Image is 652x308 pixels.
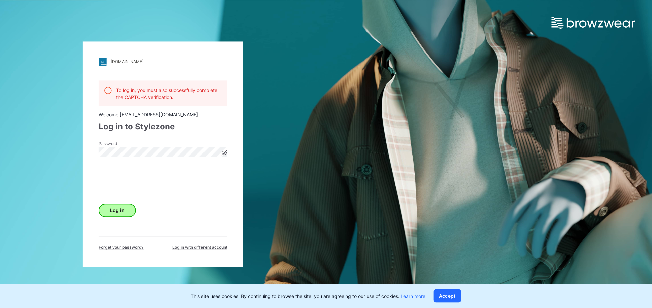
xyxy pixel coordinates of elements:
div: Welcome [EMAIL_ADDRESS][DOMAIN_NAME] [99,111,227,118]
img: stylezone-logo.562084cfcfab977791bfbf7441f1a819.svg [99,58,107,66]
div: Log in to Stylezone [99,121,227,133]
div: [DOMAIN_NAME] [111,59,143,64]
a: Learn more [401,293,426,299]
img: browzwear-logo.e42bd6dac1945053ebaf764b6aa21510.svg [552,17,635,29]
a: [DOMAIN_NAME] [99,58,227,66]
p: This site uses cookies. By continuing to browse the site, you are agreeing to our use of cookies. [191,293,426,300]
button: Log in [99,204,136,217]
span: Log in with different account [172,244,227,250]
label: Password [99,141,146,147]
img: alert.76a3ded3c87c6ed799a365e1fca291d4.svg [104,86,112,94]
span: Forget your password? [99,244,144,250]
button: Accept [434,289,461,303]
iframe: reCAPTCHA [99,167,200,193]
p: To log in, you must also successfully complete the CAPTCHA verification. [116,87,222,101]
